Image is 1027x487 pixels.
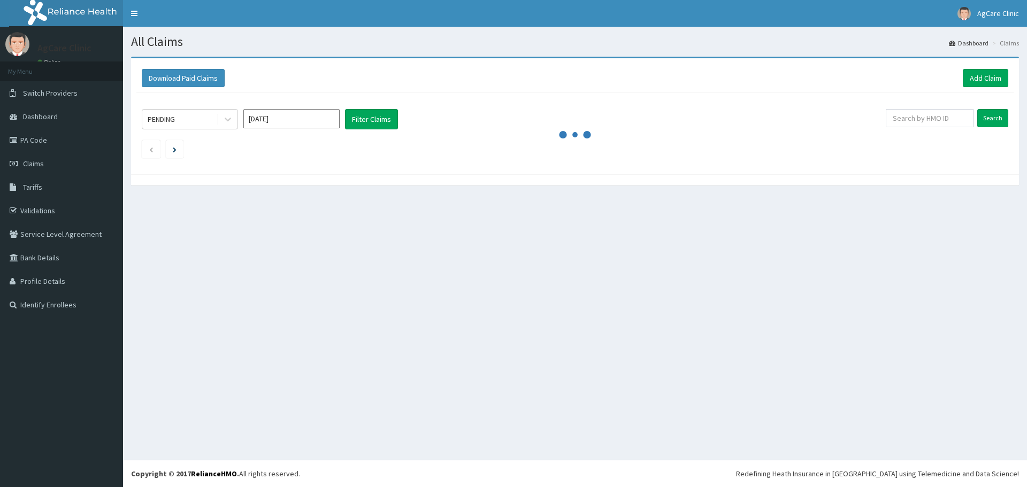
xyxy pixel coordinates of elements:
a: RelianceHMO [191,469,237,478]
span: Dashboard [23,112,58,121]
a: Previous page [149,144,154,154]
input: Search by HMO ID [886,109,974,127]
a: Dashboard [949,38,988,48]
a: Online [37,58,63,66]
h1: All Claims [131,35,1019,49]
img: User Image [957,7,971,20]
strong: Copyright © 2017 . [131,469,239,478]
a: Next page [173,144,177,154]
span: Claims [23,159,44,168]
button: Download Paid Claims [142,69,225,87]
span: AgCare Clinic [977,9,1019,18]
span: Tariffs [23,182,42,192]
div: PENDING [148,114,175,125]
img: User Image [5,32,29,56]
span: Switch Providers [23,88,78,98]
li: Claims [990,38,1019,48]
p: AgCare Clinic [37,43,91,53]
input: Select Month and Year [243,109,340,128]
a: Add Claim [963,69,1008,87]
div: Redefining Heath Insurance in [GEOGRAPHIC_DATA] using Telemedicine and Data Science! [736,468,1019,479]
svg: audio-loading [559,119,591,151]
footer: All rights reserved. [123,460,1027,487]
button: Filter Claims [345,109,398,129]
input: Search [977,109,1008,127]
